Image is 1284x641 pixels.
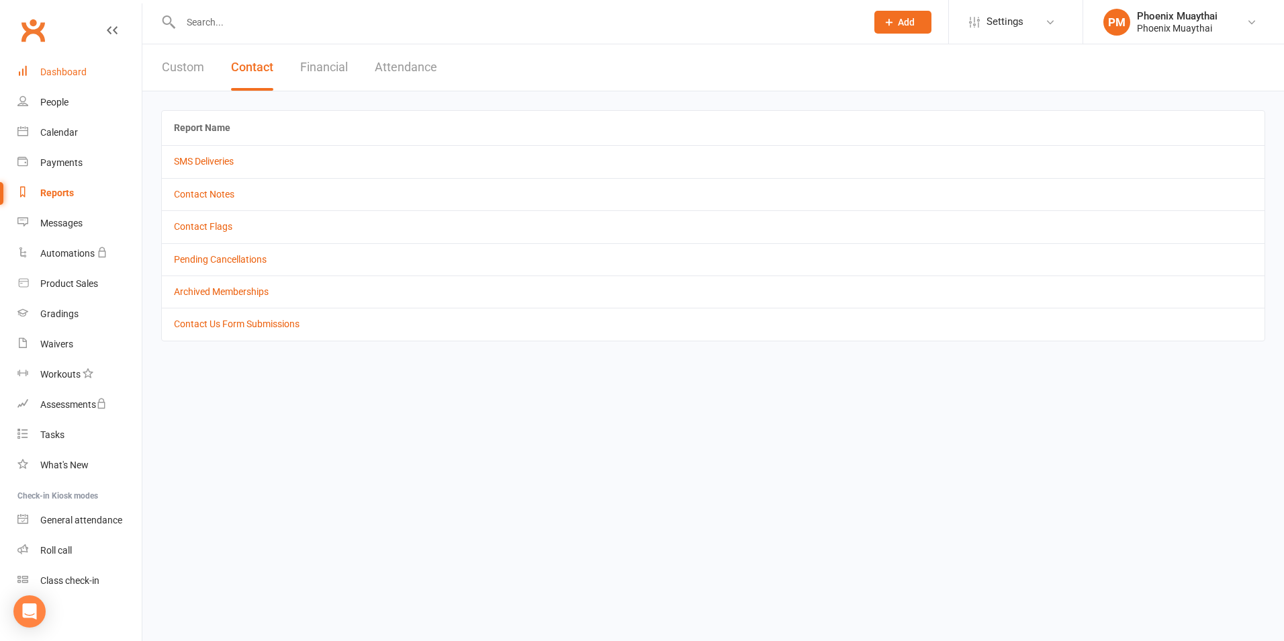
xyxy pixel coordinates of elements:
div: Payments [40,157,83,168]
a: Roll call [17,536,142,566]
a: SMS Deliveries [174,156,234,167]
a: Product Sales [17,269,142,299]
button: Financial [300,44,348,91]
input: Search... [177,13,857,32]
a: Payments [17,148,142,178]
a: Contact Flags [174,221,232,232]
div: People [40,97,68,108]
a: General attendance kiosk mode [17,505,142,536]
div: Class check-in [40,575,99,586]
a: Clubworx [16,13,50,47]
div: Calendar [40,127,78,138]
a: Automations [17,239,142,269]
div: What's New [40,460,89,470]
div: General attendance [40,515,122,525]
span: Settings [987,7,1023,37]
div: Automations [40,248,95,259]
button: Add [874,11,931,34]
span: Add [898,17,915,28]
div: Open Intercom Messenger [13,595,46,628]
a: Contact Notes [174,189,234,200]
a: Archived Memberships [174,286,269,297]
div: Assessments [40,399,107,410]
button: Attendance [375,44,437,91]
a: Contact Us Form Submissions [174,318,300,329]
a: Pending Cancellations [174,254,267,265]
div: Waivers [40,339,73,349]
div: Phoenix Muaythai [1137,10,1218,22]
div: Workouts [40,369,81,380]
a: Waivers [17,329,142,359]
div: Roll call [40,545,72,556]
div: Phoenix Muaythai [1137,22,1218,34]
a: Gradings [17,299,142,329]
div: Tasks [40,429,64,440]
a: Reports [17,178,142,208]
div: PM [1103,9,1130,36]
div: Dashboard [40,67,87,77]
button: Custom [162,44,204,91]
div: Messages [40,218,83,228]
a: Tasks [17,420,142,450]
div: Gradings [40,308,79,319]
div: Product Sales [40,278,98,289]
button: Contact [231,44,273,91]
a: Workouts [17,359,142,390]
a: Messages [17,208,142,239]
th: Report Name [162,111,1265,145]
a: Calendar [17,118,142,148]
a: Class kiosk mode [17,566,142,596]
div: Reports [40,187,74,198]
a: Assessments [17,390,142,420]
a: People [17,87,142,118]
a: Dashboard [17,57,142,87]
a: What's New [17,450,142,480]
